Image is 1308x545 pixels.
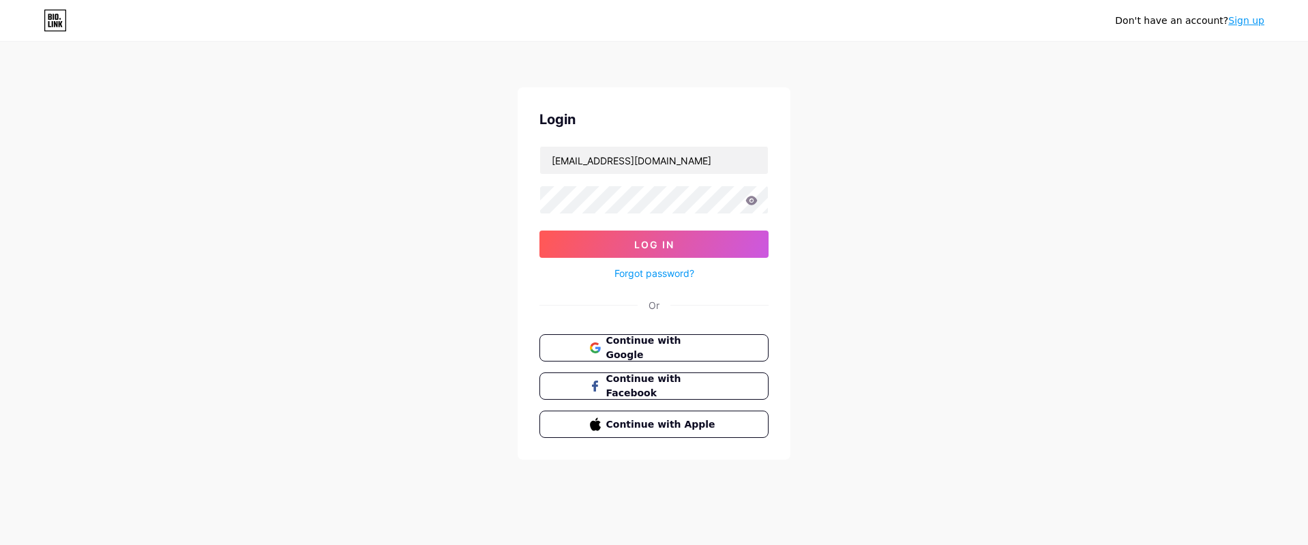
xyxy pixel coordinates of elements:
[614,266,694,280] a: Forgot password?
[634,239,674,250] span: Log In
[606,334,719,362] span: Continue with Google
[539,109,769,130] div: Login
[1115,14,1264,28] div: Don't have an account?
[539,372,769,400] button: Continue with Facebook
[540,147,768,174] input: Username
[539,231,769,258] button: Log In
[606,372,719,400] span: Continue with Facebook
[606,417,719,432] span: Continue with Apple
[539,411,769,438] button: Continue with Apple
[1228,15,1264,26] a: Sign up
[649,298,659,312] div: Or
[539,334,769,362] button: Continue with Google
